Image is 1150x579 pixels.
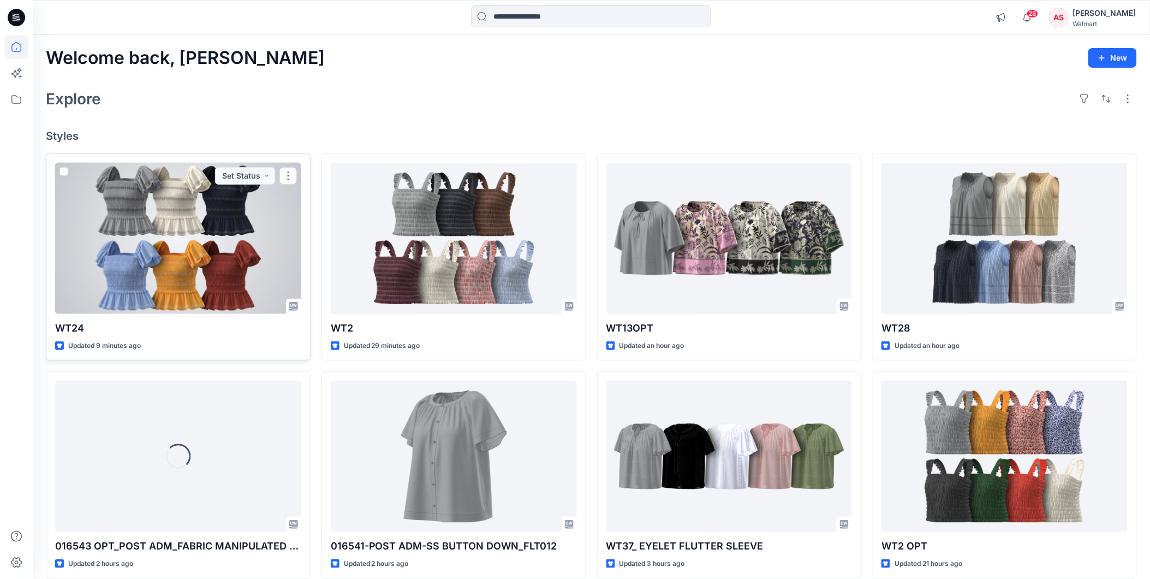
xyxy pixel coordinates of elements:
a: WT2 [331,163,577,314]
p: Updated 21 hours ago [895,558,962,570]
p: Updated 29 minutes ago [344,340,420,352]
p: WT13OPT [606,321,853,336]
p: Updated an hour ago [619,340,684,352]
a: WT37_ EYELET FLUTTER SLEEVE [606,381,853,532]
p: Updated 2 hours ago [68,558,133,570]
p: WT2 OPT [881,539,1128,554]
div: AS [1049,8,1069,27]
p: WT24 [55,321,301,336]
p: 016543 OPT_POST ADM_FABRIC MANIPULATED SHELL [55,539,301,554]
h2: Welcome back, [PERSON_NAME] [46,48,325,68]
a: WT2 OPT [881,381,1128,532]
a: WT13OPT [606,163,853,314]
p: Updated 9 minutes ago [68,340,141,352]
button: New [1088,48,1137,68]
h2: Explore [46,90,101,108]
p: Updated an hour ago [895,340,960,352]
p: WT2 [331,321,577,336]
span: 28 [1027,9,1039,18]
p: Updated 3 hours ago [619,558,685,570]
div: Walmart [1073,20,1136,28]
p: Updated 2 hours ago [344,558,409,570]
p: 016541-POST ADM-SS BUTTON DOWN_FLT012 [331,539,577,554]
a: WT28 [881,163,1128,314]
a: 016541-POST ADM-SS BUTTON DOWN_FLT012 [331,381,577,532]
p: WT37_ EYELET FLUTTER SLEEVE [606,539,853,554]
a: WT24 [55,163,301,314]
h4: Styles [46,129,1137,143]
div: [PERSON_NAME] [1073,7,1136,20]
p: WT28 [881,321,1128,336]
